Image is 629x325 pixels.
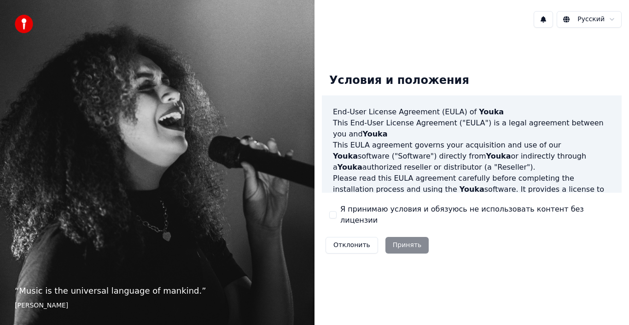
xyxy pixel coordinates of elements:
[460,185,484,194] span: Youka
[486,152,511,160] span: Youka
[340,204,614,226] label: Я принимаю условия и обязуюсь не использовать контент без лицензии
[15,15,33,33] img: youka
[333,140,611,173] p: This EULA agreement governs your acquisition and use of our software ("Software") directly from o...
[15,284,300,297] p: “ Music is the universal language of mankind. ”
[333,106,611,118] h3: End-User License Agreement (EULA) of
[333,173,611,217] p: Please read this EULA agreement carefully before completing the installation process and using th...
[15,301,300,310] footer: [PERSON_NAME]
[326,237,378,254] button: Отклонить
[338,163,362,171] span: Youka
[322,66,477,95] div: Условия и положения
[333,152,358,160] span: Youka
[333,118,611,140] p: This End-User License Agreement ("EULA") is a legal agreement between you and
[363,130,388,138] span: Youka
[479,107,504,116] span: Youka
